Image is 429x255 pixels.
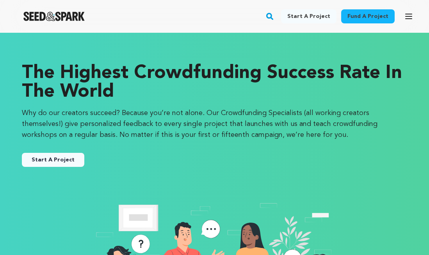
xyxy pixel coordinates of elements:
a: Fund a project [341,9,395,23]
p: The Highest Crowdfunding Success Rate in the World [22,64,407,101]
button: Start A Project [22,153,84,167]
a: Start a project [281,9,336,23]
img: Seed&Spark Logo Dark Mode [23,12,85,21]
p: Why do our creators succeed? Because you’re not alone. Our Crowdfunding Specialists (all working ... [22,108,407,140]
a: Seed&Spark Homepage [23,12,85,21]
